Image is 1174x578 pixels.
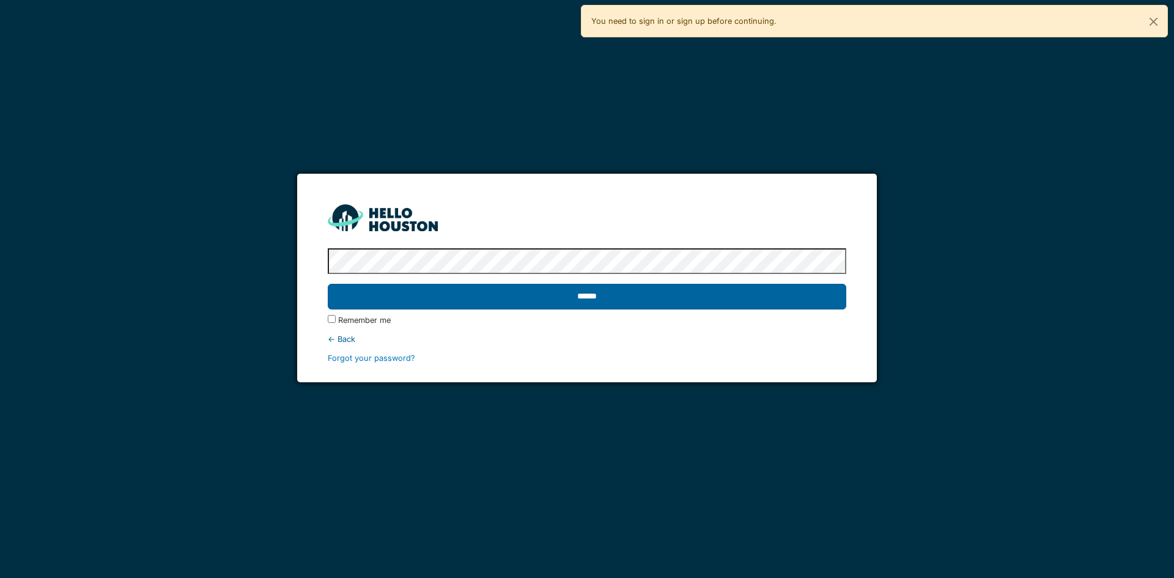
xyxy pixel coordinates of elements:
a: Forgot your password? [328,354,415,363]
label: Remember me [338,314,391,326]
div: ← Back [328,333,846,345]
img: HH_line-BYnF2_Hg.png [328,204,438,231]
div: You need to sign in or sign up before continuing. [581,5,1168,37]
button: Close [1140,6,1167,38]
